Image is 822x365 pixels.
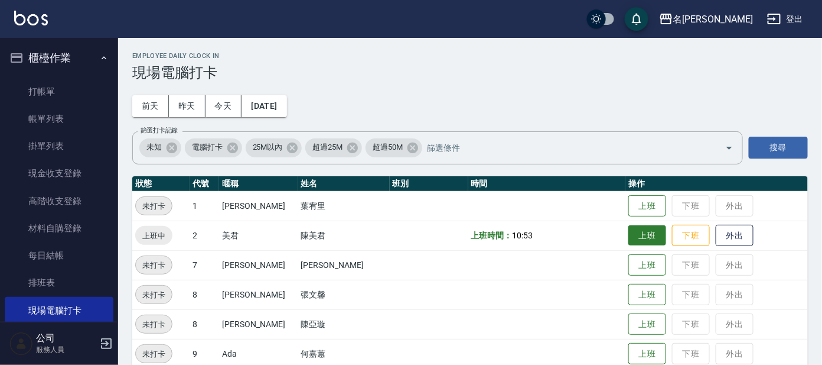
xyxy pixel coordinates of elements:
span: 未打卡 [136,348,172,360]
span: 未打卡 [136,289,172,301]
button: 今天 [206,95,242,117]
a: 現場電腦打卡 [5,297,113,324]
button: 搜尋 [749,137,808,159]
th: 班別 [390,176,468,192]
button: 上班 [628,343,666,365]
button: 名[PERSON_NAME] [654,7,758,31]
div: 未知 [139,138,181,157]
a: 每日結帳 [5,242,113,269]
td: [PERSON_NAME] [219,250,298,280]
input: 篩選條件 [424,137,704,158]
a: 高階收支登錄 [5,188,113,215]
label: 篩選打卡記錄 [141,126,178,135]
span: 上班中 [135,230,172,242]
td: 陳亞璇 [298,309,390,339]
a: 帳單列表 [5,105,113,133]
h3: 現場電腦打卡 [132,64,808,81]
button: 外出 [716,225,753,247]
td: [PERSON_NAME] [298,250,390,280]
button: 上班 [628,195,666,217]
div: 25M以內 [246,138,302,157]
span: 未打卡 [136,318,172,331]
h2: Employee Daily Clock In [132,52,808,60]
div: 超過50M [366,138,422,157]
span: 25M以內 [246,141,290,153]
a: 掛單列表 [5,133,113,160]
span: 超過25M [305,141,350,153]
button: 上班 [628,284,666,306]
th: 代號 [190,176,219,192]
h5: 公司 [36,332,96,344]
th: 操作 [625,176,808,192]
th: 暱稱 [219,176,298,192]
th: 時間 [468,176,625,192]
b: 上班時間： [471,231,513,240]
div: 電腦打卡 [185,138,242,157]
a: 材料自購登錄 [5,215,113,242]
button: save [625,7,648,31]
button: [DATE] [242,95,286,117]
td: 葉宥里 [298,191,390,221]
td: [PERSON_NAME] [219,280,298,309]
button: 上班 [628,254,666,276]
button: Open [720,138,739,157]
button: 昨天 [169,95,206,117]
button: 上班 [628,314,666,335]
td: 陳美君 [298,221,390,250]
a: 現金收支登錄 [5,160,113,187]
td: 張文馨 [298,280,390,309]
span: 10:53 [513,231,533,240]
td: [PERSON_NAME] [219,309,298,339]
span: 未打卡 [136,259,172,272]
td: 美君 [219,221,298,250]
td: 1 [190,191,219,221]
button: 櫃檯作業 [5,43,113,73]
img: Person [9,332,33,356]
div: 名[PERSON_NAME] [673,12,753,27]
a: 排班表 [5,269,113,296]
span: 未打卡 [136,200,172,212]
td: 2 [190,221,219,250]
a: 打帳單 [5,78,113,105]
th: 狀態 [132,176,190,192]
button: 前天 [132,95,169,117]
div: 超過25M [305,138,362,157]
td: 8 [190,309,219,339]
span: 超過50M [366,141,410,153]
td: [PERSON_NAME] [219,191,298,221]
p: 服務人員 [36,344,96,355]
button: 登出 [762,8,808,30]
td: 8 [190,280,219,309]
button: 下班 [672,225,710,247]
img: Logo [14,11,48,25]
th: 姓名 [298,176,390,192]
span: 未知 [139,141,169,153]
td: 7 [190,250,219,280]
span: 電腦打卡 [185,141,230,153]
